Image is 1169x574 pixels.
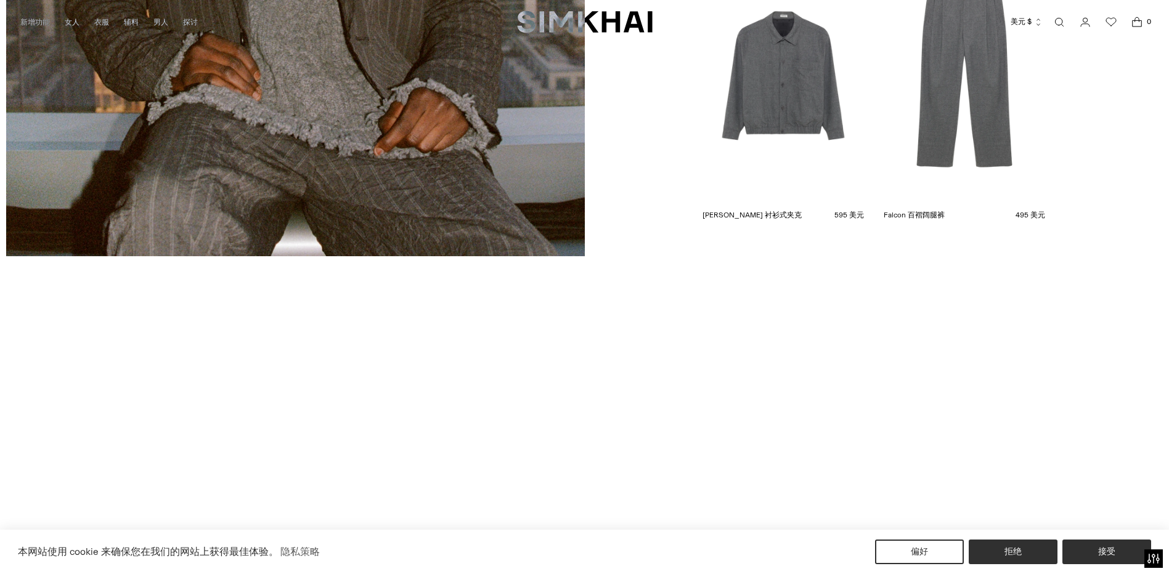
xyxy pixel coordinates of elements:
[20,9,50,36] a: 新增功能
[1047,10,1072,34] a: 打开搜索模式
[703,209,802,220] a: [PERSON_NAME] 衬衫式夹克
[279,543,322,561] a: 隐私政策 （opens in a new tab）
[183,9,198,36] a: 探讨
[1143,16,1154,27] span: 0
[1011,17,1032,27] font: 美元 $
[1073,10,1098,34] a: 转到帐户页面
[18,546,279,557] span: 本网站使用 cookie 来确保您在我们的网站上获得最佳体验。
[1062,540,1151,564] button: 接受
[969,540,1057,564] button: 拒绝
[875,540,964,564] button: 偏好
[1125,10,1149,34] a: 打开购物车模式
[884,209,945,220] a: Falcon 百褶阔腿裤
[94,9,109,36] a: 衣服
[517,10,653,34] a: 辛凯
[65,9,79,36] a: 女人
[153,9,168,36] a: 男人
[124,9,139,36] a: 辅料
[1099,10,1123,34] a: 心愿单
[1011,9,1043,36] button: 美元 $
